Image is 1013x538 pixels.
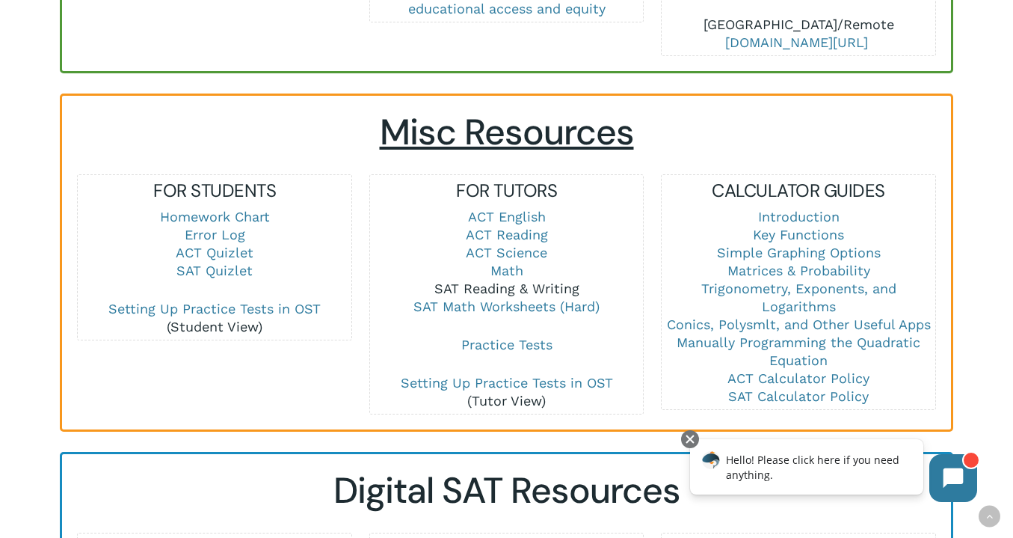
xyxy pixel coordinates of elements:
[78,300,351,336] p: (Student View)
[468,209,546,224] a: ACT English
[662,179,935,203] h5: CALCULATOR GUIDES
[370,374,643,410] p: (Tutor View)
[677,334,920,368] a: Manually Programming the Quadratic Equation
[727,370,869,386] a: ACT Calculator Policy
[380,108,634,156] span: Misc Resources
[413,299,600,314] a: SAT Math Worksheets (Hard)
[674,427,992,517] iframe: Chatbot
[466,227,548,242] a: ACT Reading
[753,227,844,242] a: Key Functions
[185,227,245,242] a: Error Log
[717,245,881,260] a: Simple Graphing Options
[728,388,869,404] a: SAT Calculator Policy
[176,263,253,278] a: SAT Quizlet
[727,263,870,278] a: Matrices & Probability
[662,16,935,52] p: [GEOGRAPHIC_DATA]/Remote
[108,301,321,317] a: Setting Up Practice Tests in OST
[160,209,270,224] a: Homework Chart
[701,281,896,314] a: Trigonometry, Exponents, and Logarithms
[490,263,523,278] a: Math
[78,179,351,203] h5: FOR STUDENTS
[725,34,868,50] a: [DOMAIN_NAME][URL]
[434,281,579,296] a: SAT Reading & Writing
[176,245,253,260] a: ACT Quizlet
[77,469,936,513] h2: Digital SAT Resources
[667,317,931,332] a: Conics, Polysmlt, and Other Useful Apps
[370,179,643,203] h5: FOR TUTORS
[401,375,613,391] a: Setting Up Practice Tests in OST
[466,245,547,260] a: ACT Science
[461,337,552,352] a: Practice Tests
[758,209,840,224] a: Introduction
